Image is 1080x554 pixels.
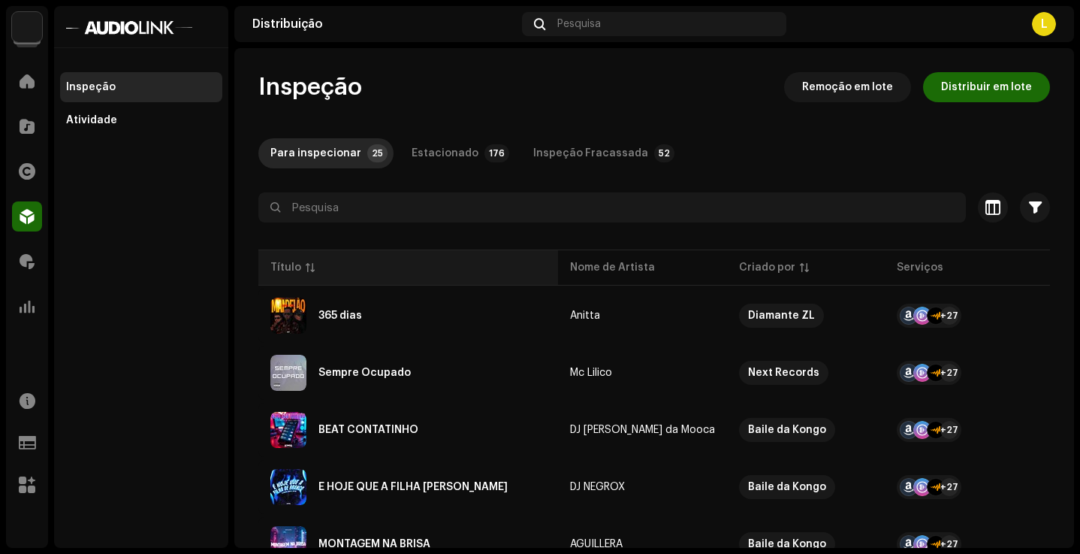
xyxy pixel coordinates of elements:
[270,138,361,168] div: Para inspecionar
[784,72,911,102] button: Remoção em lote
[654,144,674,162] p-badge: 52
[270,412,306,448] img: d6c069dd-e02b-4569-8516-95624c1f4759
[802,72,893,102] span: Remoção em lote
[739,304,873,328] span: Diamante ZL
[570,310,715,321] span: Anitta
[66,81,116,93] div: Inspeção
[270,355,306,391] img: 18e498a2-5374-42a1-9dbb-c0b904de5d0c
[570,368,612,378] div: Mc Lilico
[570,482,715,492] span: DJ NEGROX
[60,72,222,102] re-m-nav-item: Inspeção
[739,418,873,442] span: Baile da Kongo
[533,138,648,168] div: Inspeção Fracassada
[739,361,873,385] span: Next Records
[318,368,411,378] div: Sempre Ocupado
[557,18,601,30] span: Pesquisa
[570,368,715,378] span: Mc Lilico
[941,72,1032,102] span: Distribuir em lote
[318,425,418,435] div: BEAT CONTATINHO
[940,421,958,439] div: +27
[940,307,958,325] div: +27
[748,304,815,328] div: Diamante ZL
[270,260,301,275] div: Título
[270,298,306,334] img: 079a0a99-f658-4cac-b11c-380d10f22823
[66,114,117,126] div: Atividade
[318,482,508,492] div: É HOJE QUE A FILHA DE BRANCO
[940,535,958,553] div: +27
[570,539,715,549] span: AGUILLERA
[318,539,430,549] div: MONTAGEM NA BRISA
[1032,12,1056,36] div: L
[252,18,516,30] div: Distribuição
[570,425,715,435] div: DJ [PERSON_NAME] da Mooca
[270,469,306,505] img: 7790dd31-08b8-4cf9-81bf-ebafe1f46d77
[484,144,509,162] p-badge: 176
[748,475,826,499] div: Baile da Kongo
[940,478,958,496] div: +27
[940,364,958,382] div: +27
[570,310,600,321] div: Anitta
[12,12,42,42] img: 730b9dfe-18b5-4111-b483-f30b0c182d82
[739,475,873,499] span: Baile da Kongo
[570,539,623,549] div: AGUILLERA
[570,425,715,435] span: DJ Tiaguinho da Mooca
[318,310,362,321] div: 365 dias
[258,192,966,223] input: Pesquisa
[923,72,1050,102] button: Distribuir em lote
[570,482,625,492] div: DJ NEGROX
[60,105,222,135] re-m-nav-item: Atividade
[739,260,795,275] div: Criado por
[367,144,388,162] p-badge: 25
[748,361,819,385] div: Next Records
[258,72,362,102] span: Inspeção
[748,418,826,442] div: Baile da Kongo
[412,138,478,168] div: Estacionado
